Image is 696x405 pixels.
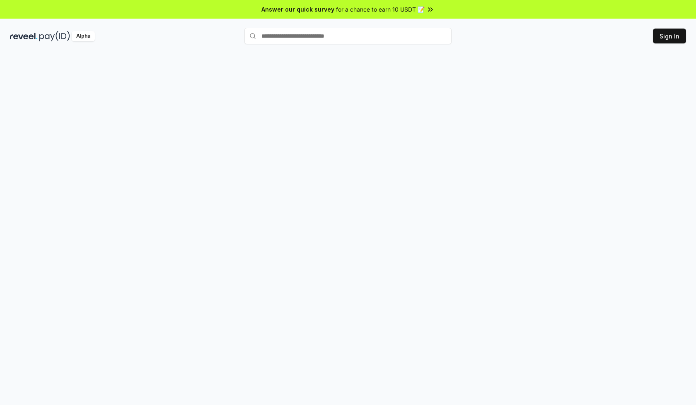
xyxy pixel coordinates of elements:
[10,31,38,41] img: reveel_dark
[261,5,334,14] span: Answer our quick survey
[336,5,425,14] span: for a chance to earn 10 USDT 📝
[39,31,70,41] img: pay_id
[653,29,686,43] button: Sign In
[72,31,95,41] div: Alpha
